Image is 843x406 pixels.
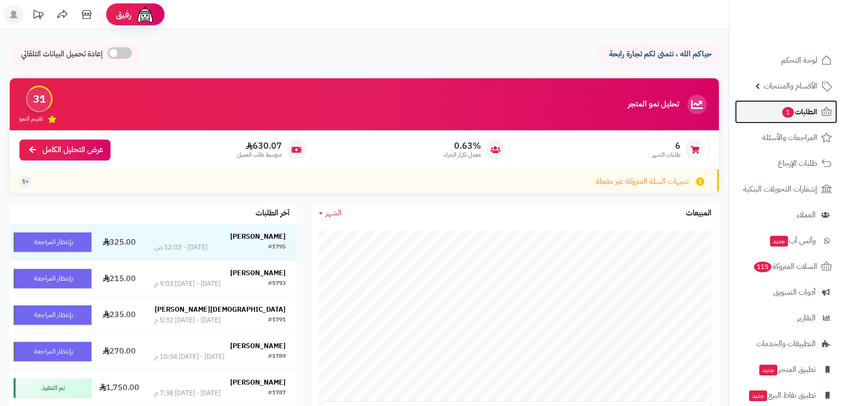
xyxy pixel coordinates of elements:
[444,151,481,159] span: معدل تكرار الشراء
[21,49,103,60] span: إعادة تحميل البيانات التلقائي
[652,151,680,159] span: طلبات الشهر
[256,209,290,218] h3: آخر الطلبات
[154,243,207,252] div: [DATE] - 12:03 ص
[759,365,777,375] span: جديد
[116,9,131,20] span: رفيق
[735,255,837,278] a: السلات المتروكة115
[155,304,286,315] strong: [DEMOGRAPHIC_DATA][PERSON_NAME]
[95,297,143,333] td: 235.00
[781,53,817,67] span: لوحة التحكم
[652,141,680,151] span: 6
[230,341,286,351] strong: [PERSON_NAME]
[230,377,286,388] strong: [PERSON_NAME]
[22,177,29,186] span: +1
[773,285,816,299] span: أدوات التسويق
[735,152,837,175] a: طلبات الإرجاع
[268,243,286,252] div: #1795
[319,208,342,219] a: الشهر
[154,279,220,289] div: [DATE] - [DATE] 9:03 م
[735,49,837,72] a: لوحة التحكم
[268,388,286,398] div: #1787
[95,224,143,260] td: 325.00
[735,203,837,227] a: العملاء
[797,208,816,222] span: العملاء
[778,157,817,170] span: طلبات الإرجاع
[230,231,286,242] strong: [PERSON_NAME]
[770,236,788,247] span: جديد
[444,141,481,151] span: 0.63%
[135,5,155,24] img: ai-face.png
[769,234,816,247] span: وآتس آب
[14,378,92,398] div: تم التنفيذ
[154,388,220,398] div: [DATE] - [DATE] 7:38 م
[95,370,143,406] td: 1,750.00
[14,305,92,325] div: بإنتظار المراجعة
[326,207,342,219] span: الشهر
[762,131,817,144] span: المراجعات والأسئلة
[749,390,767,401] span: جديد
[782,106,794,118] span: 1
[758,363,816,376] span: تطبيق المتجر
[764,79,817,93] span: الأقسام والمنتجات
[686,209,712,218] h3: المبيعات
[95,261,143,297] td: 215.00
[735,358,837,381] a: تطبيق المتجرجديد
[797,311,816,325] span: التقارير
[753,260,817,273] span: السلات المتروكة
[14,269,92,288] div: بإنتظار المراجعة
[95,334,143,370] td: 270.00
[756,337,816,351] span: التطبيقات والخدمات
[237,151,282,159] span: متوسط طلب العميل
[735,229,837,252] a: وآتس آبجديد
[26,5,50,27] a: تحديثات المنصة
[735,177,837,201] a: إشعارات التحويلات البنكية
[154,352,224,362] div: [DATE] - [DATE] 10:04 م
[735,281,837,304] a: أدوات التسويق
[596,176,689,187] span: تنبيهات السلة المتروكة غير مفعلة
[19,140,110,160] a: عرض التحليل الكامل
[268,316,286,325] div: #1791
[735,100,837,124] a: الطلبات1
[19,115,43,123] span: تقييم النمو
[735,332,837,355] a: التطبيقات والخدمات
[154,316,220,325] div: [DATE] - [DATE] 5:32 م
[230,268,286,278] strong: [PERSON_NAME]
[743,182,817,196] span: إشعارات التحويلات البنكية
[781,105,817,119] span: الطلبات
[42,144,103,156] span: عرض التحليل الكامل
[753,261,772,273] span: 115
[735,306,837,330] a: التقارير
[735,126,837,149] a: المراجعات والأسئلة
[14,232,92,252] div: بإنتظار المراجعة
[748,388,816,402] span: تطبيق نقاط البيع
[628,100,679,109] h3: تحليل نمو المتجر
[14,342,92,361] div: بإنتظار المراجعة
[268,352,286,362] div: #1789
[268,279,286,289] div: #1793
[237,141,282,151] span: 630.07
[777,7,834,28] img: logo-2.png
[605,49,712,60] p: حياكم الله ، نتمنى لكم تجارة رابحة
